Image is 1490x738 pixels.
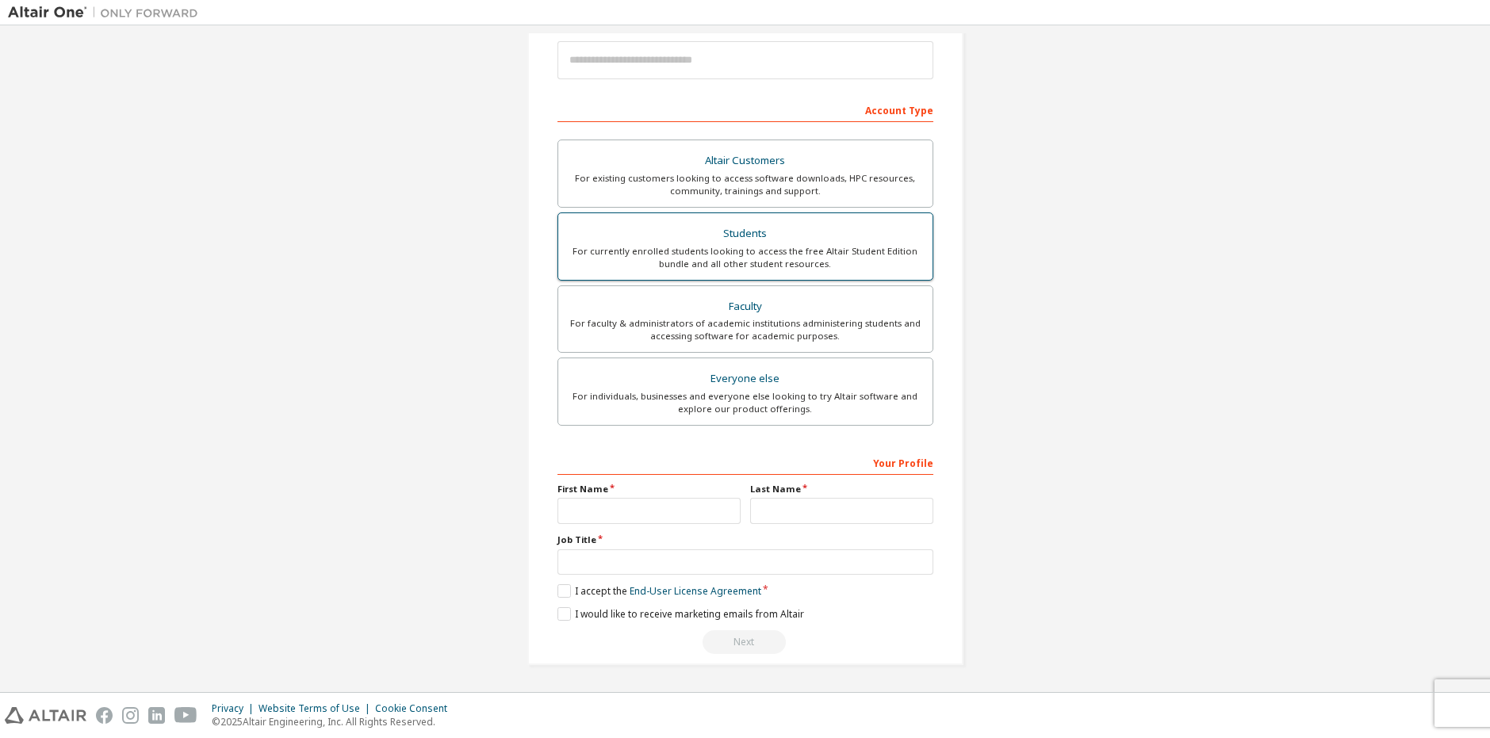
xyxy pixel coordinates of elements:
div: Students [568,223,923,245]
label: First Name [557,483,741,495]
div: Account Type [557,97,933,122]
div: Altair Customers [568,150,923,172]
label: I accept the [557,584,761,598]
div: For faculty & administrators of academic institutions administering students and accessing softwa... [568,317,923,342]
label: Job Title [557,533,933,546]
img: instagram.svg [122,707,139,724]
img: facebook.svg [96,707,113,724]
div: Your Profile [557,449,933,475]
img: Altair One [8,5,206,21]
label: Last Name [750,483,933,495]
a: End-User License Agreement [630,584,761,598]
div: Faculty [568,296,923,318]
div: Cookie Consent [375,702,457,715]
div: For existing customers looking to access software downloads, HPC resources, community, trainings ... [568,172,923,197]
img: altair_logo.svg [5,707,86,724]
img: youtube.svg [174,707,197,724]
div: Read and acccept EULA to continue [557,630,933,654]
div: Privacy [212,702,259,715]
div: For individuals, businesses and everyone else looking to try Altair software and explore our prod... [568,390,923,415]
label: I would like to receive marketing emails from Altair [557,607,804,621]
p: © 2025 Altair Engineering, Inc. All Rights Reserved. [212,715,457,728]
div: Everyone else [568,368,923,390]
div: For currently enrolled students looking to access the free Altair Student Edition bundle and all ... [568,245,923,270]
div: Website Terms of Use [259,702,375,715]
img: linkedin.svg [148,707,165,724]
